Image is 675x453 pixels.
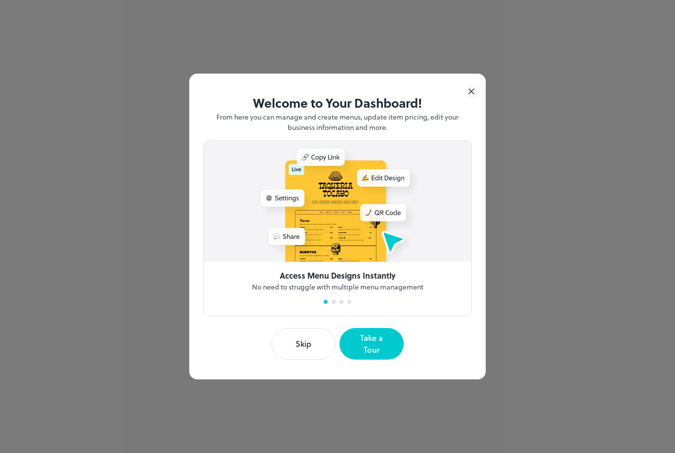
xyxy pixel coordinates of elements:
p: From here you can manage and create menus, update item pricing, edit your business information an... [203,112,472,132]
p: No need to struggle with multiple menu management [252,282,423,292]
p: Access Menu Designs Instantly [280,270,395,282]
button: Skip [271,328,336,360]
p: Welcome to Your Dashboard! [203,93,472,112]
button: Take a Tour [339,328,404,360]
img: intro-access-menu-design-1ff07d5f.jpg [204,141,471,262]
